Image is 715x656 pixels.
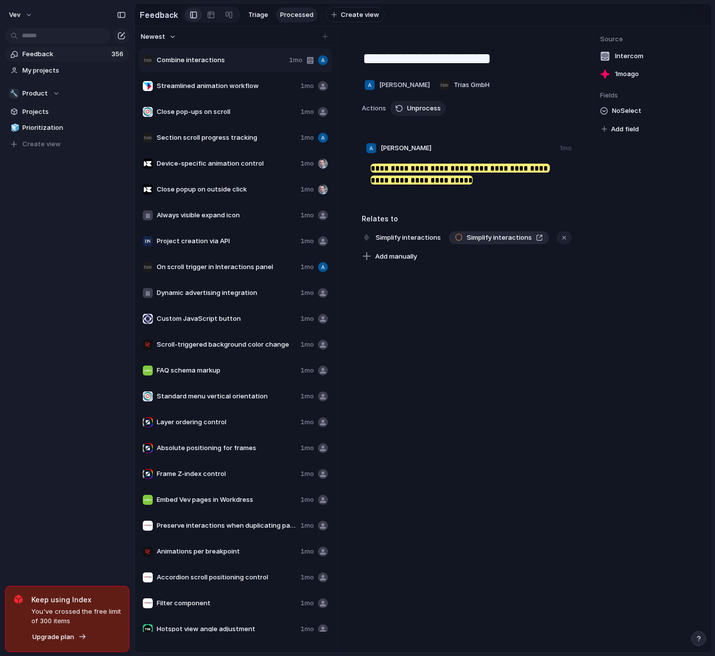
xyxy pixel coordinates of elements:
[5,63,129,78] a: My projects
[358,250,421,264] button: Add manually
[157,547,297,557] span: Animations per breakpoint
[5,86,129,101] button: 🔧Product
[141,32,165,42] span: Newest
[301,107,314,117] span: 1mo
[31,607,121,626] span: You've crossed the free limit of 300 items
[4,7,38,23] button: Vev
[560,144,572,153] div: 1mo
[29,630,90,644] button: Upgrade plan
[10,122,17,134] div: 🧊
[301,366,314,375] span: 1mo
[157,572,297,582] span: Accordion scroll positioning control
[301,210,314,220] span: 1mo
[301,547,314,557] span: 1mo
[280,10,313,20] span: Processed
[301,624,314,634] span: 1mo
[157,366,297,375] span: FAQ schema markup
[5,47,129,62] a: Feedback356
[600,34,704,44] span: Source
[600,123,640,136] button: Add field
[157,262,297,272] span: On scroll trigger in Interactions panel
[22,107,126,117] span: Projects
[22,49,108,59] span: Feedback
[326,7,385,23] button: Create view
[341,10,379,20] span: Create view
[157,133,297,143] span: Section scroll progress tracking
[157,624,297,634] span: Hotspot view angle adjustment
[615,51,643,61] span: Intercom
[157,107,297,117] span: Close pop-ups on scroll
[615,69,639,79] span: 1mo ago
[157,417,297,427] span: Layer ordering control
[157,55,285,65] span: Combine interactions
[301,314,314,324] span: 1mo
[362,213,572,224] h3: Relates to
[157,521,297,531] span: Preserve interactions when duplicating pages
[157,314,297,324] span: Custom JavaScript button
[157,288,297,298] span: Dynamic advertising integration
[301,598,314,608] span: 1mo
[157,185,297,194] span: Close popup on outside click
[600,91,704,100] span: Fields
[244,7,272,22] a: Triage
[436,77,492,93] button: Trias GmbH
[373,231,444,245] span: Simplify interactions
[375,252,417,262] span: Add manually
[301,288,314,298] span: 1mo
[301,417,314,427] span: 1mo
[301,469,314,479] span: 1mo
[301,133,314,143] span: 1mo
[379,80,430,90] span: [PERSON_NAME]
[301,391,314,401] span: 1mo
[449,231,549,244] a: Simplify interactions
[157,159,297,169] span: Device-specific animation control
[301,495,314,505] span: 1mo
[157,236,297,246] span: Project creation via API
[301,572,314,582] span: 1mo
[301,236,314,246] span: 1mo
[9,89,19,98] div: 🔧
[5,137,129,152] button: Create view
[9,123,19,133] button: 🧊
[157,469,297,479] span: Frame Z-index control
[289,55,303,65] span: 1mo
[139,30,178,43] button: Newest
[454,80,490,90] span: Trias GmbH
[301,443,314,453] span: 1mo
[32,632,74,642] span: Upgrade plan
[467,233,532,243] span: Simplify interactions
[407,103,441,113] span: Unprocess
[600,49,704,63] a: Intercom
[157,443,297,453] span: Absolute positioning for frames
[5,120,129,135] a: 🧊Prioritization
[157,340,297,350] span: Scroll-triggered background color change
[22,89,48,98] span: Product
[390,101,446,116] button: Unprocess
[157,598,297,608] span: Filter component
[157,391,297,401] span: Standard menu vertical orientation
[301,81,314,91] span: 1mo
[301,159,314,169] span: 1mo
[611,124,639,134] span: Add field
[301,340,314,350] span: 1mo
[5,104,129,119] a: Projects
[362,77,432,93] button: [PERSON_NAME]
[157,81,297,91] span: Streamlined animation workflow
[157,495,297,505] span: Embed Vev pages in Workdress
[612,105,641,117] span: No Select
[276,7,317,22] a: Processed
[22,123,126,133] span: Prioritization
[140,9,178,21] h2: Feedback
[111,49,125,59] span: 356
[22,66,126,76] span: My projects
[157,210,297,220] span: Always visible expand icon
[362,103,386,113] span: Actions
[31,594,121,605] span: Keep using Index
[9,10,20,20] span: Vev
[381,143,431,153] span: [PERSON_NAME]
[301,185,314,194] span: 1mo
[301,262,314,272] span: 1mo
[248,10,268,20] span: Triage
[22,139,61,149] span: Create view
